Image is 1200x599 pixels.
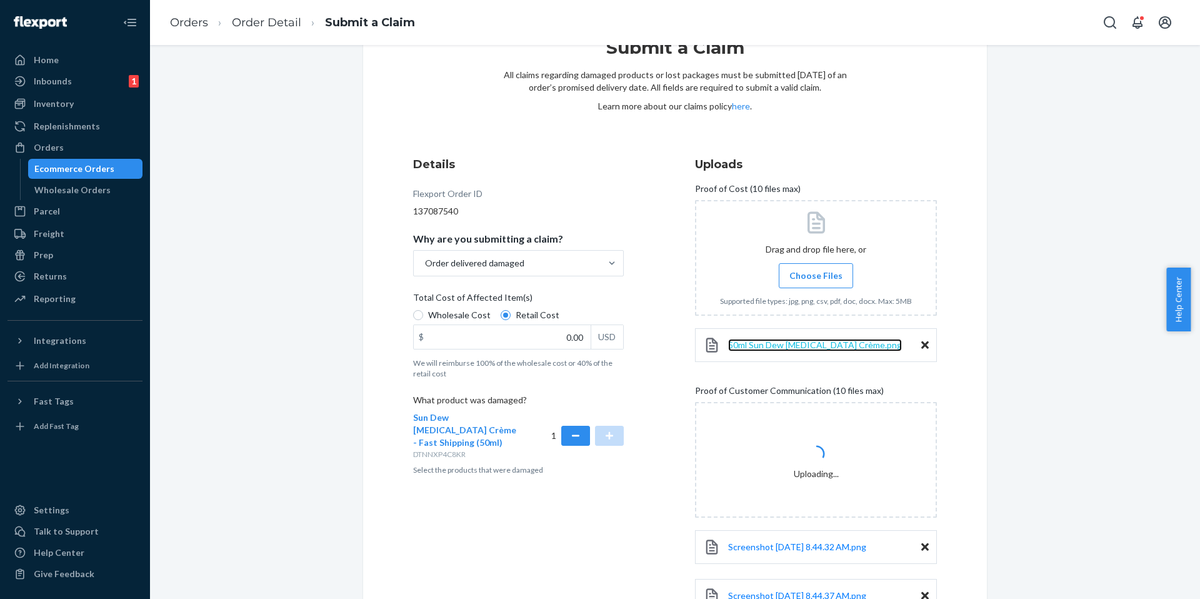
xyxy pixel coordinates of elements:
a: Parcel [7,201,142,221]
span: Choose Files [789,269,842,282]
button: Fast Tags [7,391,142,411]
button: Open account menu [1152,10,1177,35]
div: Returns [34,270,67,283]
div: Help Center [34,546,84,559]
a: Orders [170,16,208,29]
div: Talk to Support [34,525,99,538]
p: Select the products that were damaged [413,465,624,475]
div: Freight [34,228,64,240]
div: Orders [34,141,64,154]
span: Proof of Customer Communication (10 files max) [695,385,884,402]
button: Open notifications [1125,10,1150,35]
span: Total Cost of Affected Item(s) [413,291,532,309]
a: Returns [7,266,142,286]
p: Why are you submitting a claim? [413,233,563,245]
p: What product was damaged? [413,394,624,411]
input: Wholesale Cost [413,310,423,320]
a: Add Integration [7,356,142,376]
div: Home [34,54,59,66]
span: Wholesale Cost [428,309,491,321]
div: Give Feedback [34,568,94,580]
a: Screenshot [DATE] 8.44.32 AM.png [728,541,866,553]
div: Reporting [34,293,76,305]
a: Add Fast Tag [7,416,142,436]
button: Close Navigation [117,10,142,35]
a: Order Detail [232,16,301,29]
button: Open Search Box [1097,10,1122,35]
a: Submit a Claim [325,16,415,29]
p: DTNNXP4C8KR [413,449,519,460]
h1: Submit a Claim [503,36,847,69]
h3: Uploads [695,156,937,173]
a: Settings [7,500,142,520]
div: 1 [551,411,624,460]
a: Inventory [7,94,142,114]
div: 1 [129,75,139,88]
a: Inbounds1 [7,71,142,91]
a: Ecommerce Orders [28,159,143,179]
div: Fast Tags [34,395,74,408]
p: We will reimburse 100% of the wholesale cost or 40% of the retail cost [413,358,624,379]
button: Give Feedback [7,564,142,584]
img: Flexport logo [14,16,67,29]
div: Order delivered damaged [425,257,524,269]
div: Prep [34,249,53,261]
div: Integrations [34,335,86,347]
a: Replenishments [7,116,142,136]
a: Wholesale Orders [28,180,143,200]
div: Add Fast Tag [34,421,79,431]
span: Retail Cost [516,309,559,321]
h3: Details [413,156,624,173]
p: All claims regarding damaged products or lost packages must be submitted [DATE] of an order’s pro... [503,69,847,94]
div: Uploading... [794,440,839,480]
div: $ [414,325,429,349]
button: Integrations [7,331,142,351]
div: Ecommerce Orders [34,163,114,175]
p: Learn more about our claims policy . [503,100,847,113]
a: Freight [7,224,142,244]
span: 50ml Sun Dew [MEDICAL_DATA] Crème.png [728,340,902,350]
a: 50ml Sun Dew [MEDICAL_DATA] Crème.png [728,339,902,351]
a: Orders [7,138,142,158]
div: Replenishments [34,120,100,133]
div: 137087540 [413,205,624,218]
div: Settings [34,504,69,516]
span: Proof of Cost (10 files max) [695,183,801,200]
a: Reporting [7,289,142,309]
a: Help Center [7,543,142,563]
input: $USD [414,325,591,349]
div: Inbounds [34,75,72,88]
input: Retail Cost [501,310,511,320]
div: Add Integration [34,360,89,371]
button: Help Center [1166,268,1191,331]
div: USD [591,325,623,349]
a: here [732,101,750,111]
div: Wholesale Orders [34,184,111,196]
a: Talk to Support [7,521,142,541]
div: Parcel [34,205,60,218]
a: Prep [7,245,142,265]
a: Home [7,50,142,70]
ol: breadcrumbs [160,4,425,41]
span: Sun Dew [MEDICAL_DATA] Crème - Fast Shipping (50ml) [413,412,516,448]
span: Screenshot [DATE] 8.44.32 AM.png [728,541,866,552]
div: Inventory [34,98,74,110]
div: Flexport Order ID [413,188,482,205]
